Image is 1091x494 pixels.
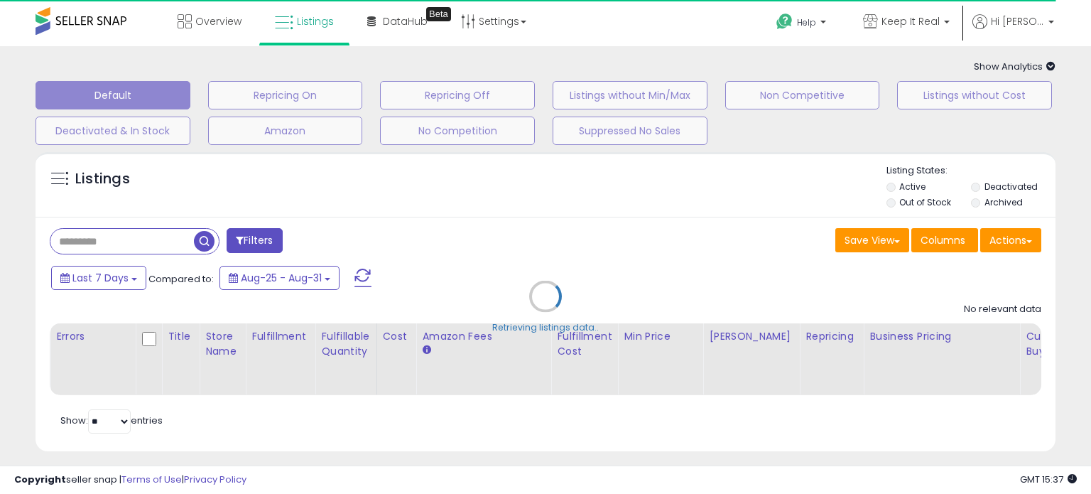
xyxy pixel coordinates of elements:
[426,7,451,21] div: Tooltip anchor
[380,81,535,109] button: Repricing Off
[974,60,1055,73] span: Show Analytics
[972,14,1054,46] a: Hi [PERSON_NAME]
[776,13,793,31] i: Get Help
[797,16,816,28] span: Help
[991,14,1044,28] span: Hi [PERSON_NAME]
[881,14,940,28] span: Keep It Real
[195,14,241,28] span: Overview
[380,117,535,145] button: No Competition
[383,14,428,28] span: DataHub
[121,473,182,486] a: Terms of Use
[725,81,880,109] button: Non Competitive
[208,81,363,109] button: Repricing On
[297,14,334,28] span: Listings
[553,81,707,109] button: Listings without Min/Max
[36,81,190,109] button: Default
[208,117,363,145] button: Amazon
[184,473,246,486] a: Privacy Policy
[36,117,190,145] button: Deactivated & In Stock
[492,321,599,334] div: Retrieving listings data..
[14,473,246,487] div: seller snap | |
[897,81,1052,109] button: Listings without Cost
[14,473,66,486] strong: Copyright
[553,117,707,145] button: Suppressed No Sales
[1020,473,1077,486] span: 2025-09-8 15:37 GMT
[765,2,840,46] a: Help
